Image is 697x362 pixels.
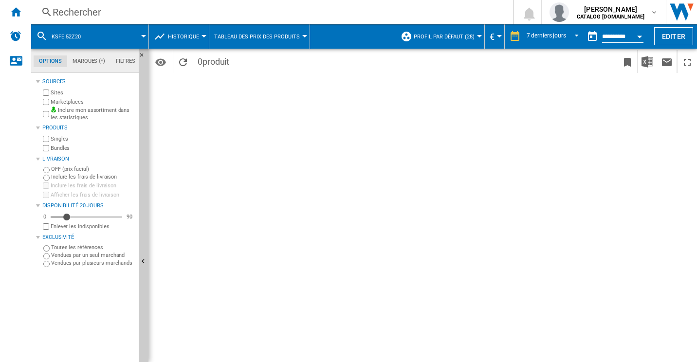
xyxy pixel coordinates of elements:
[43,261,50,267] input: Vendues par plusieurs marchands
[527,32,566,39] div: 7 derniers jours
[67,55,110,67] md-tab-item: Marques (*)
[51,98,135,106] label: Marketplaces
[577,14,644,20] b: CATALOG [DOMAIN_NAME]
[51,107,135,122] label: Inclure mon assortiment dans les statistiques
[583,27,602,46] button: md-calendar
[43,253,50,259] input: Vendues par un seul marchand
[51,89,135,96] label: Sites
[42,155,135,163] div: Livraison
[151,53,170,71] button: Options
[51,244,135,251] label: Toutes les références
[43,182,49,189] input: Inclure les frais de livraison
[654,27,693,45] button: Editer
[51,107,56,112] img: mysite-bg-18x18.png
[526,29,583,45] md-select: REPORTS.WIZARD.STEPS.REPORT.STEPS.REPORT_OPTIONS.PERIOD: 7 derniers jours
[618,50,637,73] button: Créer un favoris
[214,24,305,49] button: Tableau des prix des produits
[51,135,135,143] label: Singles
[414,34,475,40] span: Profil par défaut (28)
[42,202,135,210] div: Disponibilité 20 Jours
[577,4,644,14] span: [PERSON_NAME]
[110,55,141,67] md-tab-item: Filtres
[43,136,49,142] input: Singles
[550,2,569,22] img: profile.jpg
[53,5,488,19] div: Rechercher
[401,24,479,49] div: Profil par défaut (28)
[43,99,49,105] input: Marketplaces
[51,145,135,152] label: Bundles
[631,26,648,44] button: Open calendar
[42,124,135,132] div: Produits
[193,50,234,71] span: 0
[43,223,49,230] input: Afficher les frais de livraison
[36,24,144,49] div: KSFE 52Z20
[139,49,150,66] button: Masquer
[202,56,229,67] span: produit
[43,90,49,96] input: Sites
[43,192,49,198] input: Afficher les frais de livraison
[43,108,49,120] input: Inclure mon assortiment dans les statistiques
[42,234,135,241] div: Exclusivité
[10,30,21,42] img: alerts-logo.svg
[34,55,67,67] md-tab-item: Options
[173,50,193,73] button: Recharger
[51,165,135,173] label: OFF (prix facial)
[52,24,91,49] button: KSFE 52Z20
[51,173,135,181] label: Inclure les frais de livraison
[43,245,50,252] input: Toutes les références
[51,182,135,189] label: Inclure les frais de livraison
[154,24,204,49] div: Historique
[41,213,49,220] div: 0
[51,191,135,199] label: Afficher les frais de livraison
[43,175,50,181] input: Inclure les frais de livraison
[490,32,495,42] span: €
[678,50,697,73] button: Plein écran
[51,252,135,259] label: Vendues par un seul marchand
[657,50,677,73] button: Envoyer ce rapport par email
[43,167,50,173] input: OFF (prix facial)
[51,259,135,267] label: Vendues par plusieurs marchands
[42,78,135,86] div: Sources
[485,24,505,49] md-menu: Currency
[490,24,499,49] button: €
[124,213,135,220] div: 90
[43,145,49,151] input: Bundles
[414,24,479,49] button: Profil par défaut (28)
[52,34,81,40] span: KSFE 52Z20
[51,223,135,230] label: Enlever les indisponibles
[51,212,122,222] md-slider: Disponibilité
[638,50,657,73] button: Télécharger au format Excel
[168,34,199,40] span: Historique
[642,56,653,68] img: excel-24x24.png
[168,24,204,49] button: Historique
[214,34,300,40] span: Tableau des prix des produits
